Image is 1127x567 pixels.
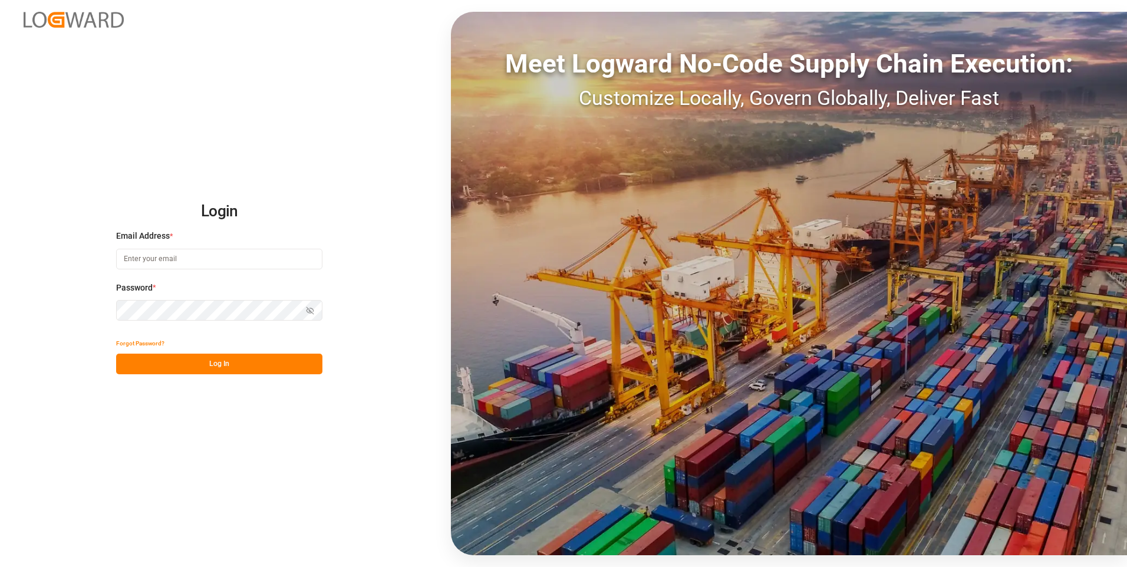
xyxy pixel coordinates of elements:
[116,230,170,242] span: Email Address
[116,249,322,269] input: Enter your email
[24,12,124,28] img: Logward_new_orange.png
[116,282,153,294] span: Password
[116,193,322,230] h2: Login
[116,354,322,374] button: Log In
[451,83,1127,113] div: Customize Locally, Govern Globally, Deliver Fast
[451,44,1127,83] div: Meet Logward No-Code Supply Chain Execution:
[116,333,164,354] button: Forgot Password?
